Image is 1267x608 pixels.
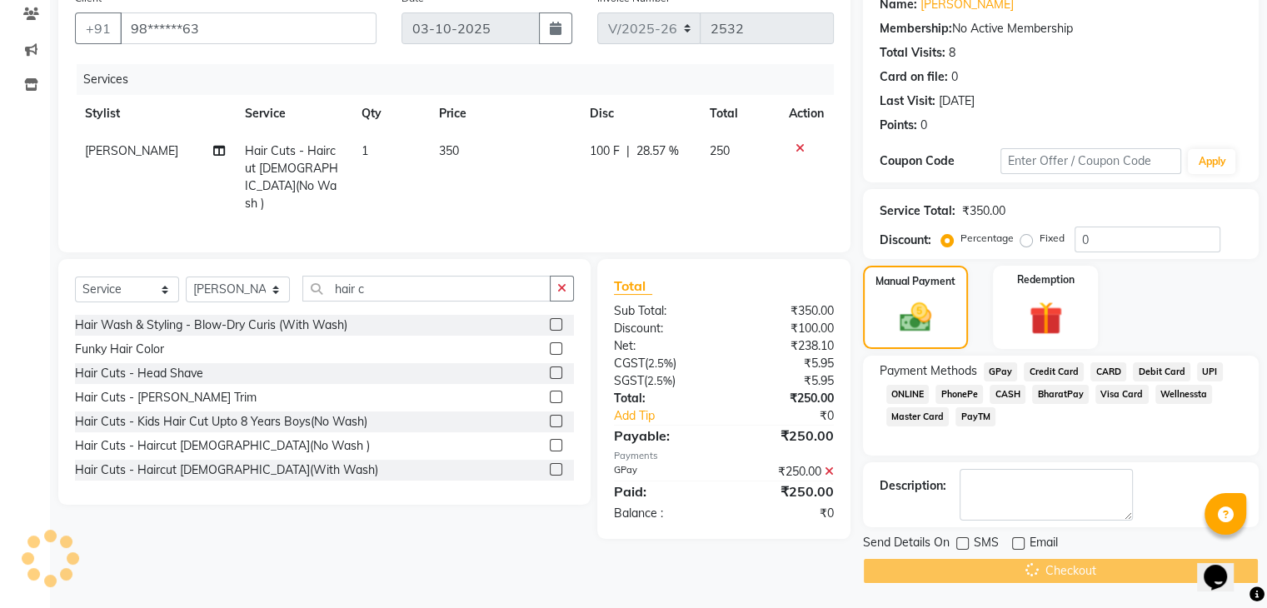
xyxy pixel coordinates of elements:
[962,202,1005,220] div: ₹350.00
[990,385,1025,404] span: CASH
[1019,297,1073,339] img: _gift.svg
[636,142,679,160] span: 28.57 %
[724,372,846,390] div: ₹5.95
[724,426,846,446] div: ₹250.00
[724,463,846,481] div: ₹250.00
[601,355,724,372] div: ( )
[601,390,724,407] div: Total:
[601,481,724,501] div: Paid:
[1017,272,1075,287] label: Redemption
[880,20,952,37] div: Membership:
[1032,385,1089,404] span: BharatPay
[601,407,744,425] a: Add Tip
[700,95,779,132] th: Total
[724,390,846,407] div: ₹250.00
[1155,385,1213,404] span: Wellnessta
[724,302,846,320] div: ₹350.00
[1095,385,1149,404] span: Visa Card
[601,337,724,355] div: Net:
[1030,534,1058,555] span: Email
[75,341,164,358] div: Funky Hair Color
[352,95,429,132] th: Qty
[984,362,1018,381] span: GPay
[880,68,948,86] div: Card on file:
[949,44,955,62] div: 8
[1188,149,1235,174] button: Apply
[880,117,917,134] div: Points:
[75,12,122,44] button: +91
[955,407,995,426] span: PayTM
[880,92,935,110] div: Last Visit:
[614,356,645,371] span: CGST
[880,362,977,380] span: Payment Methods
[724,355,846,372] div: ₹5.95
[439,143,459,158] span: 350
[235,95,352,132] th: Service
[614,277,652,295] span: Total
[880,232,931,249] div: Discount:
[880,202,955,220] div: Service Total:
[601,463,724,481] div: GPay
[75,316,347,334] div: Hair Wash & Styling - Blow-Dry Curis (With Wash)
[724,481,846,501] div: ₹250.00
[245,143,338,211] span: Hair Cuts - Haircut [DEMOGRAPHIC_DATA](No Wash )
[75,461,378,479] div: Hair Cuts - Haircut [DEMOGRAPHIC_DATA](With Wash)
[939,92,975,110] div: [DATE]
[744,407,845,425] div: ₹0
[875,274,955,289] label: Manual Payment
[1090,362,1126,381] span: CARD
[647,374,672,387] span: 2.5%
[77,64,846,95] div: Services
[779,95,834,132] th: Action
[648,356,673,370] span: 2.5%
[120,12,377,44] input: Search by Name/Mobile/Email/Code
[880,477,946,495] div: Description:
[362,143,368,158] span: 1
[724,337,846,355] div: ₹238.10
[920,117,927,134] div: 0
[960,231,1014,246] label: Percentage
[601,505,724,522] div: Balance :
[75,389,257,406] div: Hair Cuts - [PERSON_NAME] Trim
[429,95,580,132] th: Price
[890,299,941,336] img: _cash.svg
[85,143,178,158] span: [PERSON_NAME]
[614,373,644,388] span: SGST
[935,385,983,404] span: PhonePe
[626,142,630,160] span: |
[75,437,370,455] div: Hair Cuts - Haircut [DEMOGRAPHIC_DATA](No Wash )
[1040,231,1065,246] label: Fixed
[1133,362,1190,381] span: Debit Card
[880,152,1000,170] div: Coupon Code
[601,426,724,446] div: Payable:
[75,95,235,132] th: Stylist
[614,449,834,463] div: Payments
[601,302,724,320] div: Sub Total:
[724,505,846,522] div: ₹0
[951,68,958,86] div: 0
[880,20,1242,37] div: No Active Membership
[75,365,203,382] div: Hair Cuts - Head Shave
[1024,362,1084,381] span: Credit Card
[724,320,846,337] div: ₹100.00
[1197,362,1223,381] span: UPI
[601,372,724,390] div: ( )
[710,143,730,158] span: 250
[580,95,700,132] th: Disc
[880,44,945,62] div: Total Visits:
[601,320,724,337] div: Discount:
[863,534,950,555] span: Send Details On
[1197,541,1250,591] iframe: chat widget
[1000,148,1182,174] input: Enter Offer / Coupon Code
[886,407,950,426] span: Master Card
[302,276,551,302] input: Search or Scan
[974,534,999,555] span: SMS
[590,142,620,160] span: 100 F
[886,385,930,404] span: ONLINE
[75,413,367,431] div: Hair Cuts - Kids Hair Cut Upto 8 Years Boys(No Wash)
